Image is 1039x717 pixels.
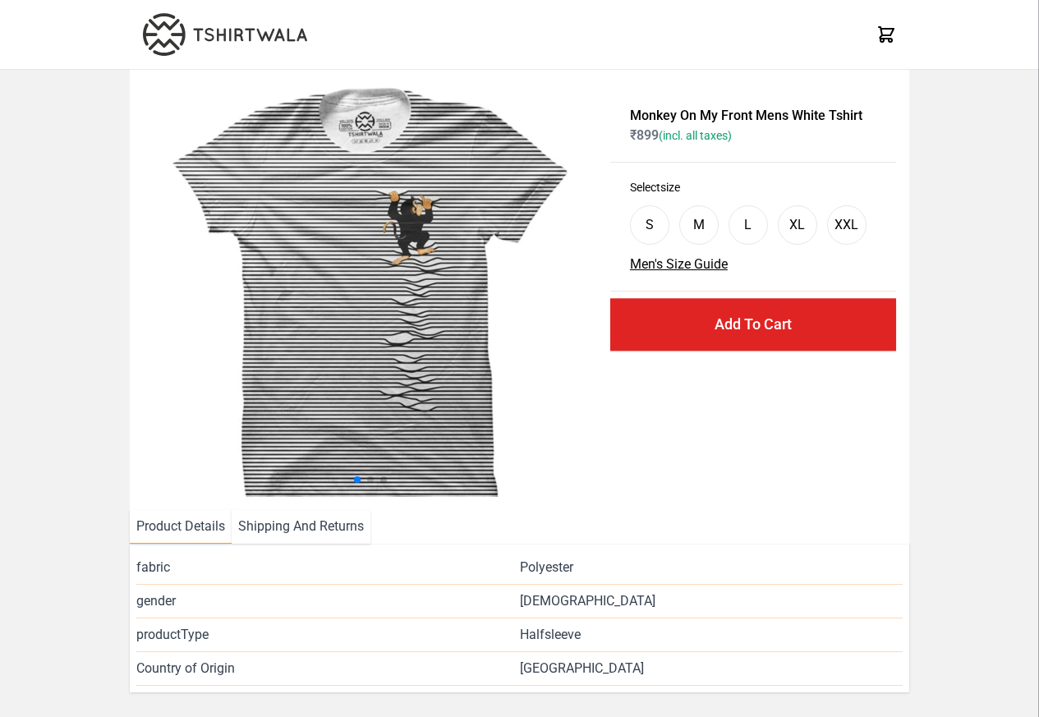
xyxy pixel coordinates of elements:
[130,510,232,544] li: Product Details
[646,215,654,235] div: S
[630,127,732,143] span: ₹ 899
[659,129,732,142] span: (incl. all taxes)
[136,625,519,645] span: productType
[630,179,876,195] h3: Select size
[693,215,705,235] div: M
[520,659,903,678] span: [GEOGRAPHIC_DATA]
[143,83,597,497] img: monkey-climbing.jpg
[610,298,896,351] button: Add To Cart
[136,659,519,678] span: Country of Origin
[232,510,370,544] li: Shipping And Returns
[630,255,728,274] button: Men's Size Guide
[143,13,307,56] img: TW-LOGO-400-104.png
[630,106,876,126] h1: Monkey On My Front Mens White Tshirt
[520,558,573,577] span: Polyester
[136,558,519,577] span: fabric
[744,215,752,235] div: L
[789,215,805,235] div: XL
[136,591,519,611] span: gender
[834,215,858,235] div: XXL
[520,591,655,611] span: [DEMOGRAPHIC_DATA]
[520,625,581,645] span: Halfsleeve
